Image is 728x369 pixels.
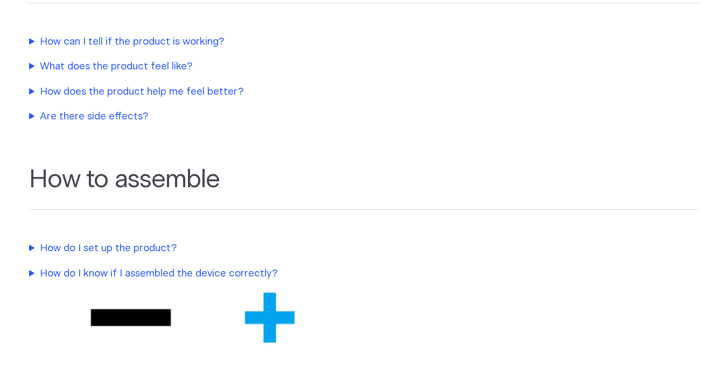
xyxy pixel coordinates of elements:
[29,84,481,100] summary: How does the product help me feel better?
[29,266,481,281] summary: How do I know if I assembled the device correctly?
[29,34,481,49] summary: How can I tell if the product is working?
[29,241,481,256] summary: How do I set up the product?
[29,59,481,74] summary: What does the product feel like?
[29,165,699,210] h2: How to assemble
[29,109,481,124] summary: Are there side effects?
